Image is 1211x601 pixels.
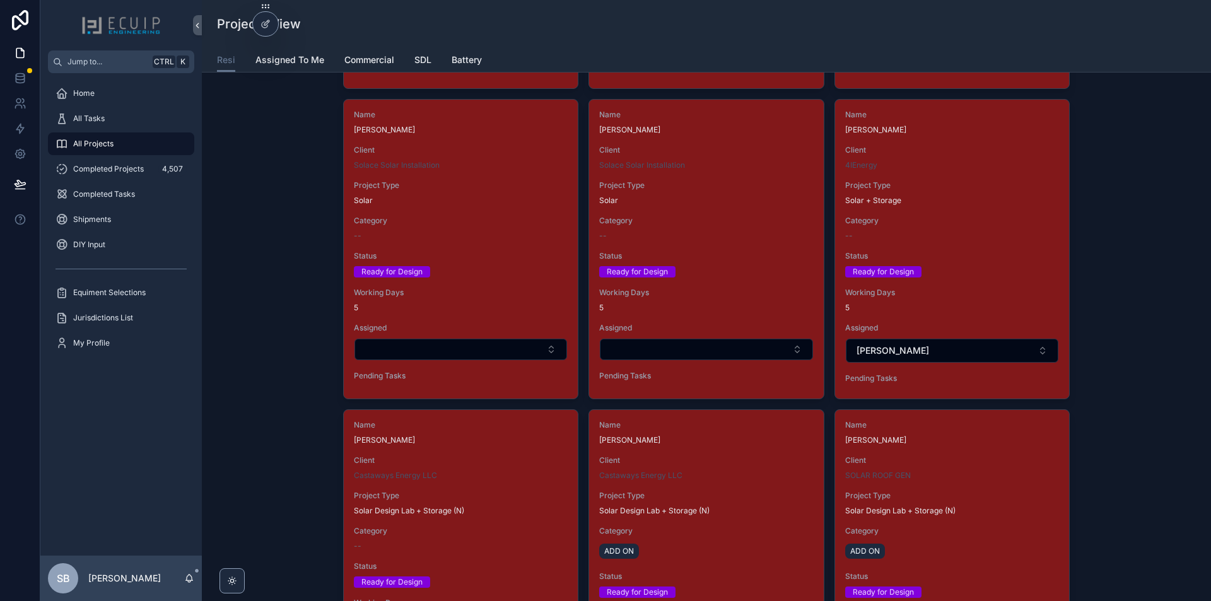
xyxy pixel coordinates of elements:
[599,323,813,333] span: Assigned
[452,49,482,74] a: Battery
[845,373,1059,383] span: Pending Tasks
[588,99,824,399] a: Name[PERSON_NAME]ClientSolace Solar InstallationProject TypeSolarCategory--StatusReady for Design...
[48,281,194,304] a: Equiment Selections
[599,288,813,298] span: Working Days
[48,107,194,130] a: All Tasks
[845,195,901,206] span: Solar + Storage
[599,216,813,226] span: Category
[354,371,568,381] span: Pending Tasks
[845,125,1059,135] span: [PERSON_NAME]
[158,161,187,177] div: 4,507
[600,339,812,360] button: Select Button
[845,288,1059,298] span: Working Days
[73,139,114,149] span: All Projects
[354,195,373,206] span: Solar
[73,338,110,348] span: My Profile
[361,576,423,588] div: Ready for Design
[67,57,148,67] span: Jump to...
[354,323,568,333] span: Assigned
[255,49,324,74] a: Assigned To Me
[73,164,144,174] span: Completed Projects
[217,15,301,33] h1: Projects View
[73,240,105,250] span: DIY Input
[845,180,1059,190] span: Project Type
[48,306,194,329] a: Jurisdictions List
[599,145,813,155] span: Client
[599,371,813,381] span: Pending Tasks
[361,266,423,277] div: Ready for Design
[178,57,188,67] span: K
[343,99,578,399] a: Name[PERSON_NAME]ClientSolace Solar InstallationProject TypeSolarCategory--StatusReady for Design...
[73,114,105,124] span: All Tasks
[48,233,194,256] a: DIY Input
[48,82,194,105] a: Home
[354,251,568,261] span: Status
[354,180,568,190] span: Project Type
[845,491,1059,501] span: Project Type
[599,231,607,241] span: --
[845,216,1059,226] span: Category
[354,110,568,120] span: Name
[414,54,431,66] span: SDL
[354,526,568,536] span: Category
[845,231,853,241] span: --
[599,571,813,581] span: Status
[599,435,813,445] span: [PERSON_NAME]
[354,491,568,501] span: Project Type
[354,145,568,155] span: Client
[857,344,929,357] span: [PERSON_NAME]
[607,266,668,277] div: Ready for Design
[48,183,194,206] a: Completed Tasks
[599,110,813,120] span: Name
[845,571,1059,581] span: Status
[845,526,1059,536] span: Category
[853,266,914,277] div: Ready for Design
[845,110,1059,120] span: Name
[48,158,194,180] a: Completed Projects4,507
[845,470,911,481] span: SOLAR ROOF GEN
[354,216,568,226] span: Category
[48,208,194,231] a: Shipments
[599,506,710,516] span: Solar Design Lab + Storage (N)
[344,54,394,66] span: Commercial
[599,303,813,313] span: 5
[845,506,956,516] span: Solar Design Lab + Storage (N)
[354,160,440,170] a: Solace Solar Installation
[599,455,813,465] span: Client
[73,88,95,98] span: Home
[845,323,1059,333] span: Assigned
[354,231,361,241] span: --
[599,420,813,430] span: Name
[845,160,877,170] a: 4IEnergy
[599,180,813,190] span: Project Type
[452,54,482,66] span: Battery
[81,15,161,35] img: App logo
[48,132,194,155] a: All Projects
[599,125,813,135] span: [PERSON_NAME]
[845,303,1059,313] span: 5
[845,145,1059,155] span: Client
[153,55,175,68] span: Ctrl
[853,586,914,598] div: Ready for Design
[88,572,161,585] p: [PERSON_NAME]
[599,491,813,501] span: Project Type
[607,586,668,598] div: Ready for Design
[850,546,880,556] span: ADD ON
[73,288,146,298] span: Equiment Selections
[354,470,437,481] a: Castaways Energy LLC
[414,49,431,74] a: SDL
[40,73,202,371] div: scrollable content
[217,54,235,66] span: Resi
[354,420,568,430] span: Name
[354,303,568,313] span: 5
[354,541,361,551] span: --
[604,546,634,556] span: ADD ON
[344,49,394,74] a: Commercial
[599,195,618,206] span: Solar
[48,50,194,73] button: Jump to...CtrlK
[599,160,685,170] span: Solace Solar Installation
[845,435,1059,445] span: [PERSON_NAME]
